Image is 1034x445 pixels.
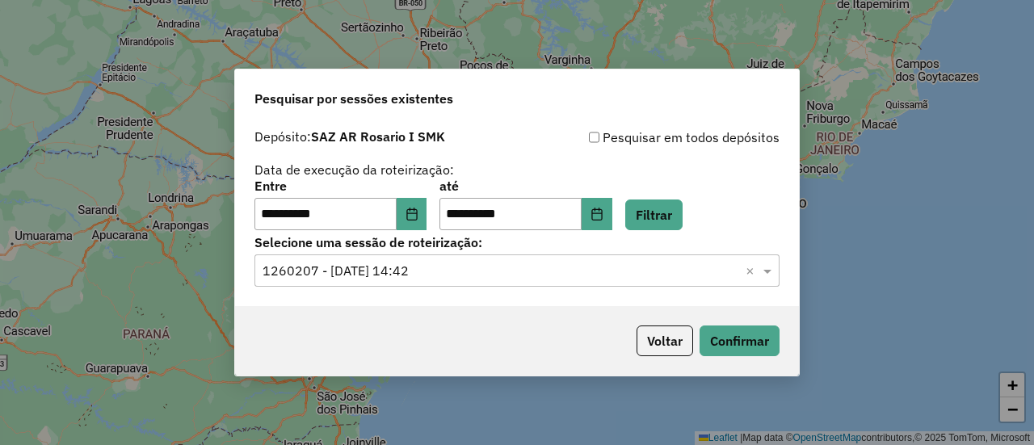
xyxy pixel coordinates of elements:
strong: SAZ AR Rosario I SMK [311,128,445,145]
div: Pesquisar em todos depósitos [517,128,780,147]
span: Pesquisar por sessões existentes [254,89,453,108]
label: Entre [254,176,427,195]
label: Selecione uma sessão de roteirização: [254,233,780,252]
button: Choose Date [582,198,612,230]
label: Depósito: [254,127,445,146]
button: Voltar [637,325,693,356]
span: Clear all [746,261,759,280]
label: Data de execução da roteirização: [254,160,454,179]
button: Confirmar [700,325,780,356]
label: até [439,176,612,195]
button: Filtrar [625,199,683,230]
button: Choose Date [397,198,427,230]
